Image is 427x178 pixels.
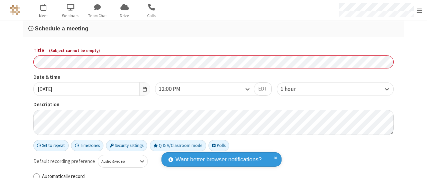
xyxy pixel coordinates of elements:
[35,25,88,32] span: Schedule a meeting
[112,13,137,19] span: Drive
[33,140,69,151] button: Set to repeat
[106,140,147,151] button: Security settings
[10,5,20,15] img: QA Selenium DO NOT DELETE OR CHANGE
[150,140,206,151] button: Q & A/Classroom mode
[33,101,394,109] label: Description
[58,13,83,19] span: Webinars
[33,158,95,165] span: Default recording preference
[281,85,307,94] div: 1 hour
[208,140,229,151] button: Polls
[85,13,110,19] span: Team Chat
[101,158,133,164] div: Audio & video
[49,48,100,53] span: ( Subject cannot be empty )
[31,13,56,19] span: Meet
[254,82,272,96] button: EDT
[410,161,422,173] iframe: Chat
[33,47,394,54] label: Title
[71,140,103,151] button: Timezones
[159,85,192,94] div: 12:00 PM
[139,13,164,19] span: Calls
[33,73,150,81] label: Date & time
[175,155,262,164] span: Want better browser notifications?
